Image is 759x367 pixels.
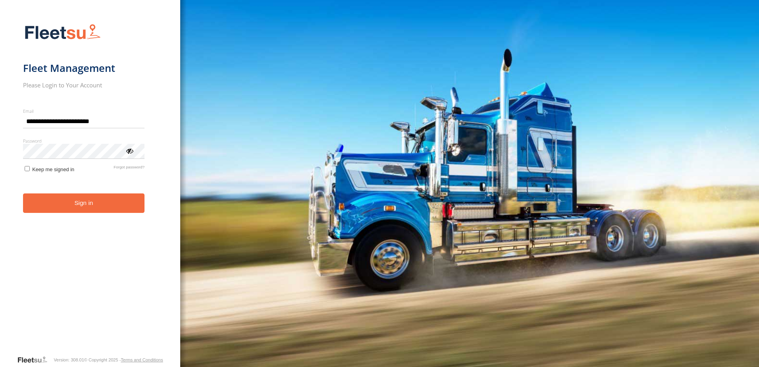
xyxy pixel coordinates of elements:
[121,357,163,362] a: Terms and Conditions
[23,138,145,144] label: Password
[125,147,133,155] div: ViewPassword
[23,81,145,89] h2: Please Login to Your Account
[23,108,145,114] label: Email
[23,193,145,213] button: Sign in
[54,357,84,362] div: Version: 308.01
[23,19,158,355] form: main
[84,357,163,362] div: © Copyright 2025 -
[17,356,54,364] a: Visit our Website
[32,166,74,172] span: Keep me signed in
[114,165,144,172] a: Forgot password?
[23,62,145,75] h1: Fleet Management
[25,166,30,171] input: Keep me signed in
[23,22,102,42] img: Fleetsu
